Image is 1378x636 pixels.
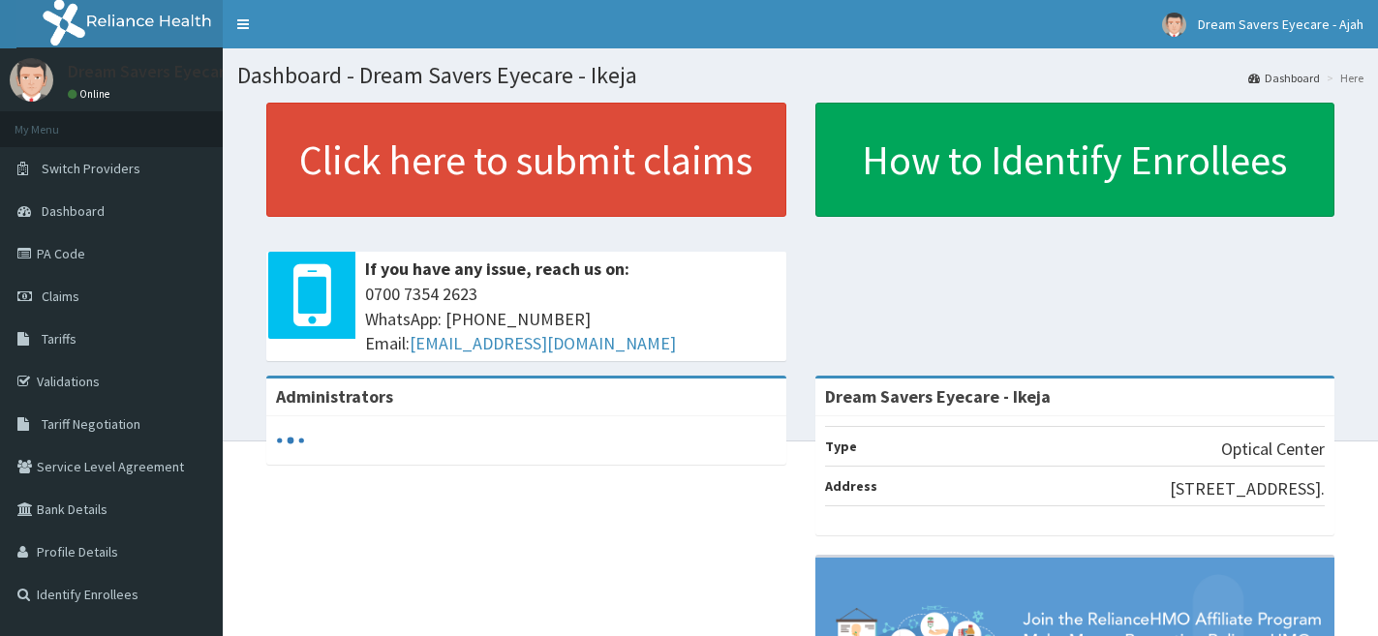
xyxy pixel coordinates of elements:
span: Claims [42,288,79,305]
b: If you have any issue, reach us on: [365,257,629,280]
b: Administrators [276,385,393,408]
a: [EMAIL_ADDRESS][DOMAIN_NAME] [410,332,676,354]
span: Tariff Negotiation [42,415,140,433]
a: How to Identify Enrollees [815,103,1335,217]
p: Dream Savers Eyecare - Ajah [68,63,280,80]
h1: Dashboard - Dream Savers Eyecare - Ikeja [237,63,1363,88]
svg: audio-loading [276,426,305,455]
span: 0700 7354 2623 WhatsApp: [PHONE_NUMBER] Email: [365,282,777,356]
span: Switch Providers [42,160,140,177]
span: Dashboard [42,202,105,220]
a: Dashboard [1248,70,1320,86]
p: Optical Center [1221,437,1325,462]
b: Address [825,477,877,495]
a: Online [68,87,114,101]
b: Type [825,438,857,455]
p: [STREET_ADDRESS]. [1170,476,1325,501]
span: Tariffs [42,330,77,348]
span: Dream Savers Eyecare - Ajah [1198,15,1363,33]
li: Here [1322,70,1363,86]
img: User Image [10,58,53,102]
img: User Image [1162,13,1186,37]
a: Click here to submit claims [266,103,786,217]
strong: Dream Savers Eyecare - Ikeja [825,385,1051,408]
